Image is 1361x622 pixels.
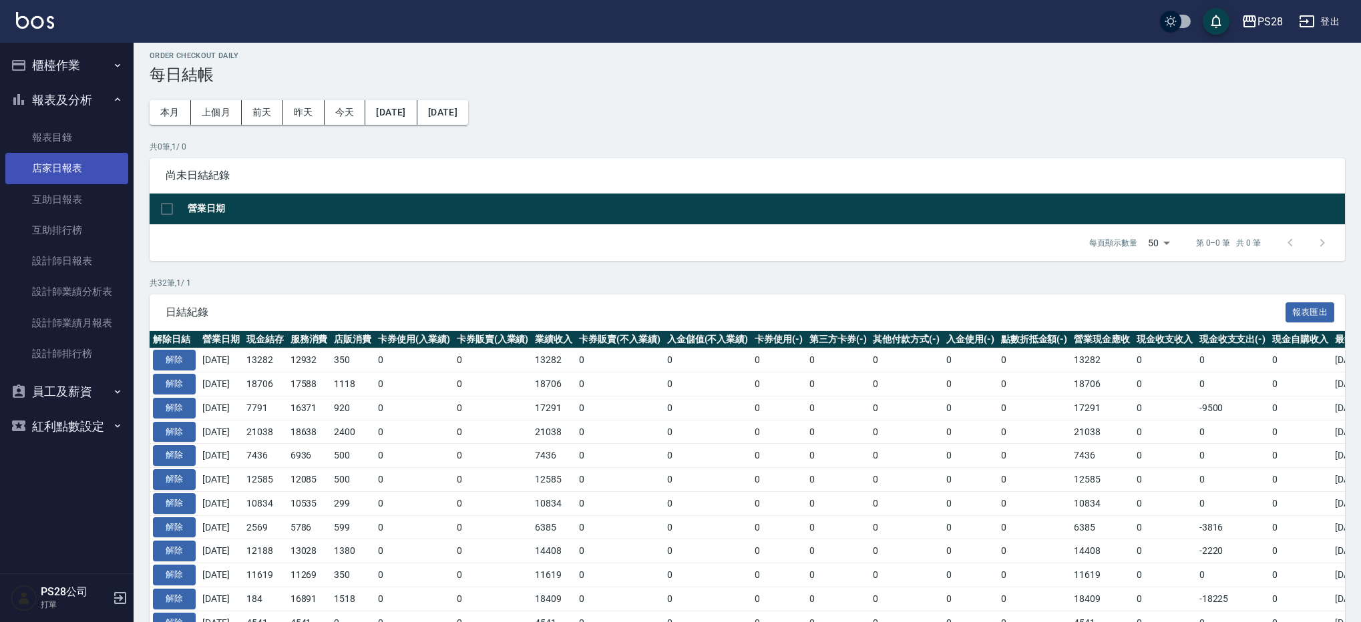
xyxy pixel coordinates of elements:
[1196,348,1270,372] td: 0
[453,444,532,468] td: 0
[417,100,468,125] button: [DATE]
[1143,225,1175,261] div: 50
[1196,539,1270,563] td: -2220
[11,585,37,611] img: Person
[943,396,998,420] td: 0
[532,563,576,587] td: 11619
[806,539,870,563] td: 0
[943,444,998,468] td: 0
[331,420,375,444] td: 2400
[453,420,532,444] td: 0
[1133,331,1196,348] th: 現金收支收入
[153,445,196,466] button: 解除
[242,100,283,125] button: 前天
[1196,237,1261,249] p: 第 0–0 筆 共 0 筆
[453,587,532,611] td: 0
[1294,9,1345,34] button: 登出
[1196,331,1270,348] th: 現金收支支出(-)
[1269,539,1332,563] td: 0
[1196,420,1270,444] td: 0
[375,372,453,396] td: 0
[153,469,196,490] button: 解除
[664,563,752,587] td: 0
[283,100,325,125] button: 昨天
[751,491,806,515] td: 0
[1269,348,1332,372] td: 0
[998,348,1071,372] td: 0
[576,420,664,444] td: 0
[1236,8,1288,35] button: PS28
[532,348,576,372] td: 13282
[806,396,870,420] td: 0
[199,468,243,492] td: [DATE]
[751,563,806,587] td: 0
[153,493,196,514] button: 解除
[664,444,752,468] td: 0
[1269,372,1332,396] td: 0
[576,491,664,515] td: 0
[1286,302,1335,323] button: 報表匯出
[331,396,375,420] td: 920
[150,100,191,125] button: 本月
[1071,515,1133,539] td: 6385
[243,331,287,348] th: 現金結存
[287,563,331,587] td: 11269
[41,585,109,599] h5: PS28公司
[751,515,806,539] td: 0
[375,491,453,515] td: 0
[5,246,128,276] a: 設計師日報表
[1133,444,1196,468] td: 0
[331,372,375,396] td: 1118
[287,587,331,611] td: 16891
[806,515,870,539] td: 0
[199,515,243,539] td: [DATE]
[375,563,453,587] td: 0
[576,563,664,587] td: 0
[153,374,196,394] button: 解除
[331,468,375,492] td: 500
[199,372,243,396] td: [DATE]
[453,491,532,515] td: 0
[869,491,943,515] td: 0
[1071,491,1133,515] td: 10834
[869,396,943,420] td: 0
[243,468,287,492] td: 12585
[199,563,243,587] td: [DATE]
[150,141,1345,153] p: 共 0 筆, 1 / 0
[576,444,664,468] td: 0
[243,491,287,515] td: 10834
[1196,396,1270,420] td: -9500
[1133,348,1196,372] td: 0
[5,122,128,153] a: 報表目錄
[998,396,1071,420] td: 0
[532,468,576,492] td: 12585
[199,396,243,420] td: [DATE]
[664,468,752,492] td: 0
[365,100,417,125] button: [DATE]
[287,396,331,420] td: 16371
[869,468,943,492] td: 0
[453,515,532,539] td: 0
[287,372,331,396] td: 17588
[5,184,128,215] a: 互助日報表
[5,374,128,409] button: 員工及薪資
[664,331,752,348] th: 入金儲值(不入業績)
[287,331,331,348] th: 服務消費
[453,539,532,563] td: 0
[869,539,943,563] td: 0
[576,587,664,611] td: 0
[576,372,664,396] td: 0
[453,563,532,587] td: 0
[998,444,1071,468] td: 0
[5,276,128,307] a: 設計師業績分析表
[751,348,806,372] td: 0
[243,515,287,539] td: 2569
[806,348,870,372] td: 0
[1071,444,1133,468] td: 7436
[150,331,199,348] th: 解除日結
[532,331,576,348] th: 業績收入
[153,350,196,370] button: 解除
[375,468,453,492] td: 0
[375,444,453,468] td: 0
[943,491,998,515] td: 0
